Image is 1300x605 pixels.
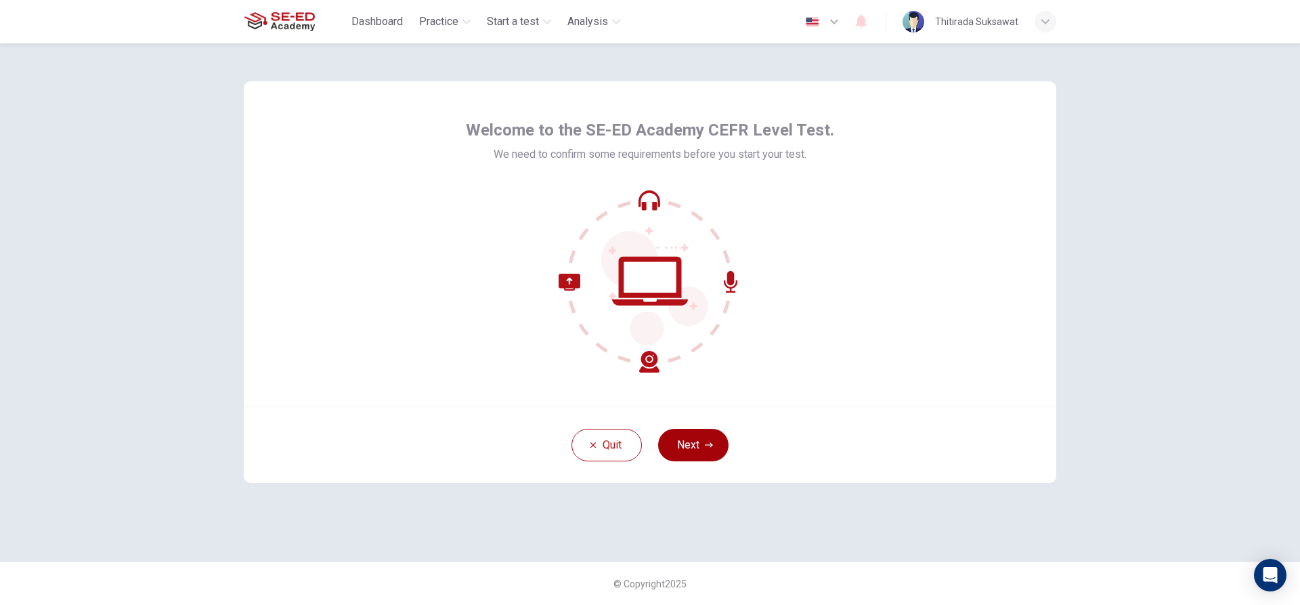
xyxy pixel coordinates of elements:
[487,14,539,30] span: Start a test
[494,146,806,163] span: We need to confirm some requirements before you start your test.
[562,9,626,34] button: Analysis
[244,8,315,35] img: SE-ED Academy logo
[414,9,476,34] button: Practice
[481,9,557,34] button: Start a test
[935,14,1018,30] div: Thitirada Suksawat
[244,8,346,35] a: SE-ED Academy logo
[903,11,924,33] img: Profile picture
[466,119,834,141] span: Welcome to the SE-ED Academy CEFR Level Test.
[351,14,403,30] span: Dashboard
[804,17,821,27] img: en
[346,9,408,34] button: Dashboard
[567,14,608,30] span: Analysis
[571,429,642,461] button: Quit
[1254,559,1286,591] div: Open Intercom Messenger
[613,579,687,589] span: © Copyright 2025
[658,429,729,461] button: Next
[419,14,458,30] span: Practice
